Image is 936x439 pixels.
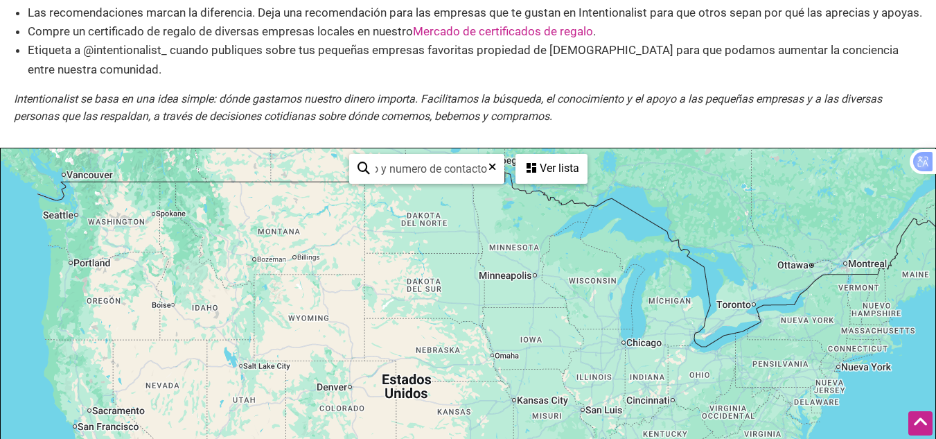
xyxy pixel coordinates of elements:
font: Compre un certificado de regalo de diversas empresas locales en nuestro [28,24,413,38]
font: . [593,24,596,38]
div: Escribe para buscar y filtrar [349,154,504,184]
div: Ver una lista de los negocios visibles [515,154,588,184]
font: Etiqueta a @intentionalist_ cuando publiques sobre tus pequeñas empresas favoritas propiedad de [... [28,43,899,76]
a: Mercado de certificados de regalo [413,24,593,38]
font: Ver lista [540,162,579,175]
font: Las recomendaciones marcan la diferencia. Deja una recomendación para las empresas que te gustan ... [28,6,922,19]
font: Intentionalist se basa en una idea simple: dónde gastamos nuestro dinero importa. Facilitamos la ... [14,92,882,123]
div: Desplazarse hacia atrás hasta la parte superior [908,411,933,436]
input: Escribe para buscar y filtrar... [370,155,495,182]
